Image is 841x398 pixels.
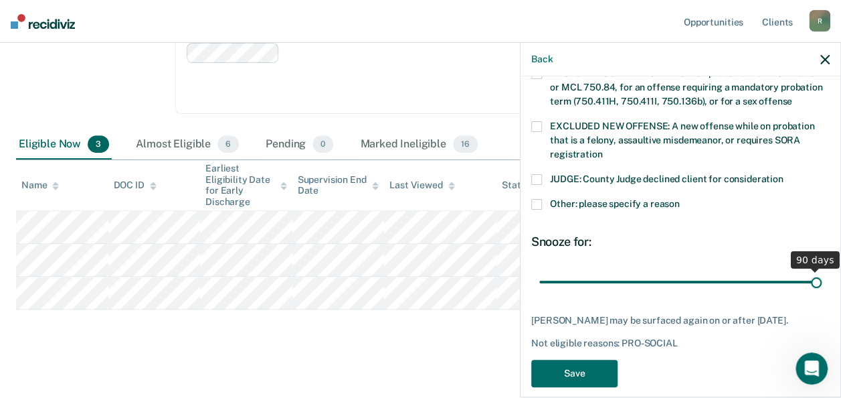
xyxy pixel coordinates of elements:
[217,135,239,153] span: 6
[531,360,618,387] button: Save
[791,251,840,269] div: 90 days
[531,338,830,349] div: Not eligible reasons: PRO-SOCIAL
[550,68,822,107] span: EXCLUDED CURRENT OFFENSE: On probation for MCL 750.81 or MCL 750.84, for an offense requiring a m...
[531,315,830,326] div: [PERSON_NAME] may be surfaced again on or after [DATE].
[88,135,109,153] span: 3
[453,135,478,153] span: 16
[312,135,333,153] span: 0
[357,130,480,159] div: Marked Ineligible
[205,163,287,208] div: Earliest Eligibility Date for Early Discharge
[114,180,157,191] div: DOC ID
[133,130,242,159] div: Almost Eligible
[550,198,680,209] span: Other: please specify a reason
[550,174,783,184] span: JUDGE: County Judge declined client for consideration
[16,130,112,159] div: Eligible Now
[11,14,75,29] img: Recidiviz
[502,180,531,191] div: Status
[389,180,454,191] div: Last Viewed
[550,121,814,159] span: EXCLUDED NEW OFFENSE: A new offense while on probation that is a felony, assaultive misdemeanor, ...
[21,180,59,191] div: Name
[298,174,379,197] div: Supervision End Date
[809,10,830,31] div: R
[263,130,336,159] div: Pending
[531,54,553,65] button: Back
[531,235,830,249] div: Snooze for:
[796,352,828,385] iframe: Intercom live chat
